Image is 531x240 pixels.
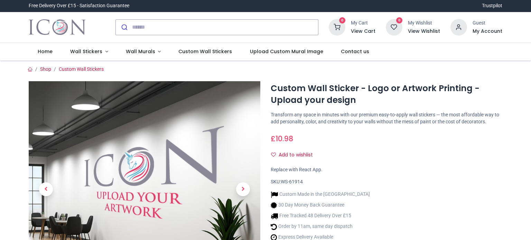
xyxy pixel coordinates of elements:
button: Add to wishlistAdd to wishlist [271,149,319,161]
span: 10.98 [276,134,293,144]
div: Replace with React App. [271,166,502,173]
a: Wall Stickers [61,43,117,61]
span: Previous [39,182,53,196]
a: 0 [329,24,345,29]
p: Transform any space in minutes with our premium easy-to-apply wall stickers — the most affordable... [271,112,502,125]
span: Next [236,182,250,196]
button: Submit [116,20,132,35]
span: Contact us [341,48,369,55]
a: 0 [386,24,402,29]
span: Wall Stickers [70,48,102,55]
span: £ [271,134,293,144]
span: Custom Wall Stickers [178,48,232,55]
div: SKU: [271,179,502,185]
div: Free Delivery Over £15 - Satisfaction Guarantee [29,2,129,9]
a: Shop [40,66,51,72]
a: My Account [473,28,502,35]
li: Custom Made in the [GEOGRAPHIC_DATA] [271,191,370,198]
span: Wall Murals [126,48,155,55]
a: View Wishlist [408,28,440,35]
sup: 0 [339,17,346,24]
a: Logo of Icon Wall Stickers [29,18,86,37]
sup: 0 [396,17,403,24]
span: WS-61914 [281,179,303,184]
span: Upload Custom Mural Image [250,48,323,55]
h1: Custom Wall Sticker - Logo or Artwork Printing - Upload your design [271,83,502,106]
div: My Wishlist [408,20,440,27]
li: 30 Day Money Back Guarantee [271,202,370,209]
a: View Cart [351,28,375,35]
div: My Cart [351,20,375,27]
img: Icon Wall Stickers [29,18,86,37]
span: Home [38,48,53,55]
a: Wall Murals [117,43,170,61]
i: Add to wishlist [271,152,276,157]
a: Custom Wall Stickers [59,66,104,72]
li: Free Tracked 48 Delivery Over £15 [271,212,370,220]
div: Guest [473,20,502,27]
li: Order by 11am, same day dispatch [271,223,370,230]
a: Trustpilot [482,2,502,9]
